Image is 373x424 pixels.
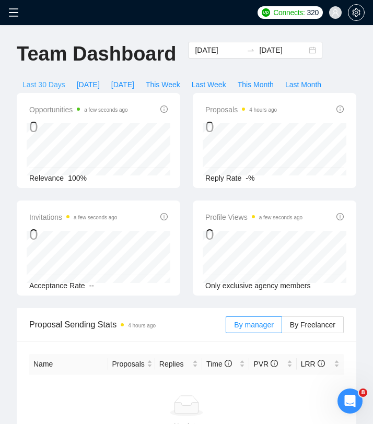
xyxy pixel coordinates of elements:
button: Last 30 Days [17,76,71,93]
span: info-circle [160,105,168,113]
span: Invitations [29,211,117,223]
time: a few seconds ago [84,107,127,113]
th: Replies [155,354,202,374]
div: 0 [205,225,302,244]
button: Last Week [186,76,232,93]
span: 8 [359,388,367,397]
input: End date [259,44,307,56]
span: Profile Views [205,211,302,223]
time: 4 hours ago [249,107,277,113]
iframe: Intercom live chat [337,388,363,414]
div: 0 [29,117,128,137]
span: Connects: [273,7,305,18]
button: This Month [232,76,279,93]
div: 0 [205,117,277,137]
span: Only exclusive agency members [205,281,311,290]
span: info-circle [160,213,168,220]
button: [DATE] [106,76,140,93]
span: Opportunities [29,103,128,116]
span: Last 30 Days [22,79,65,90]
span: PVR [253,360,278,368]
span: info-circle [336,105,344,113]
time: a few seconds ago [74,215,117,220]
span: This Week [146,79,180,90]
span: Proposals [205,103,277,116]
span: Last Week [192,79,226,90]
span: info-circle [336,213,344,220]
span: Replies [159,358,190,370]
h1: Team Dashboard [17,42,176,66]
span: 320 [307,7,319,18]
th: Proposals [108,354,155,374]
div: 0 [29,225,117,244]
span: By manager [234,321,273,329]
time: 4 hours ago [128,323,156,328]
span: Relevance [29,174,64,182]
span: [DATE] [111,79,134,90]
span: Reply Rate [205,174,241,182]
span: Acceptance Rate [29,281,85,290]
time: a few seconds ago [259,215,302,220]
span: Proposals [112,358,145,370]
span: -- [89,281,94,290]
span: -% [246,174,254,182]
span: Last Month [285,79,321,90]
span: menu [8,7,19,18]
span: LRR [301,360,325,368]
span: user [332,9,339,16]
span: info-circle [225,360,232,367]
span: info-circle [318,360,325,367]
span: This Month [238,79,274,90]
span: By Freelancer [290,321,335,329]
a: setting [348,8,365,17]
img: upwork-logo.png [262,8,270,17]
span: Proposal Sending Stats [29,318,226,331]
input: Start date [195,44,242,56]
button: [DATE] [71,76,106,93]
button: Last Month [279,76,327,93]
span: 100% [68,174,87,182]
span: info-circle [271,360,278,367]
button: This Week [140,76,186,93]
span: swap-right [247,46,255,54]
th: Name [29,354,108,374]
span: Time [206,360,231,368]
span: [DATE] [77,79,100,90]
span: to [247,46,255,54]
button: setting [348,4,365,21]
